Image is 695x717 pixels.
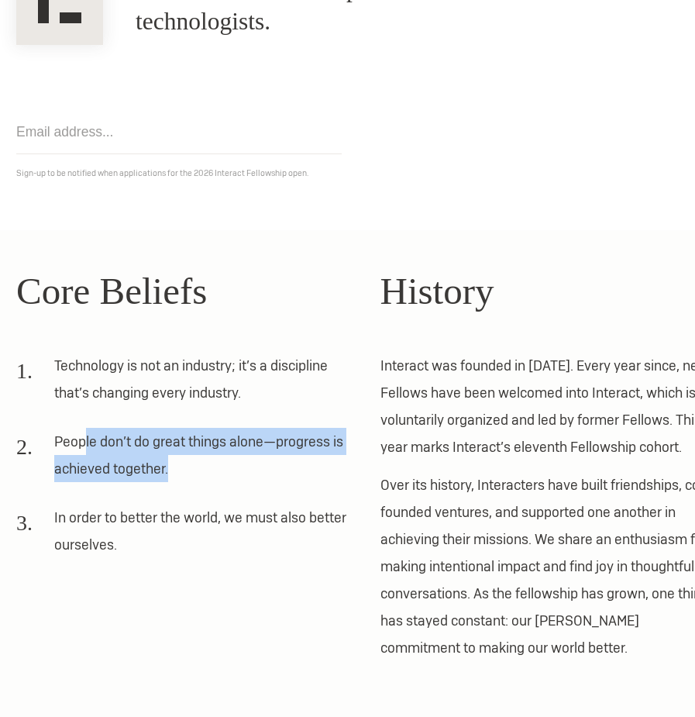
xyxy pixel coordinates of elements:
li: People don’t do great things alone—progress is achieved together. [16,428,348,493]
input: Email address... [16,110,342,154]
li: In order to better the world, we must also better ourselves. [16,504,348,569]
li: Technology is not an industry; it’s a discipline that’s changing every industry. [16,352,348,417]
h2: Core Beliefs [16,263,348,320]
